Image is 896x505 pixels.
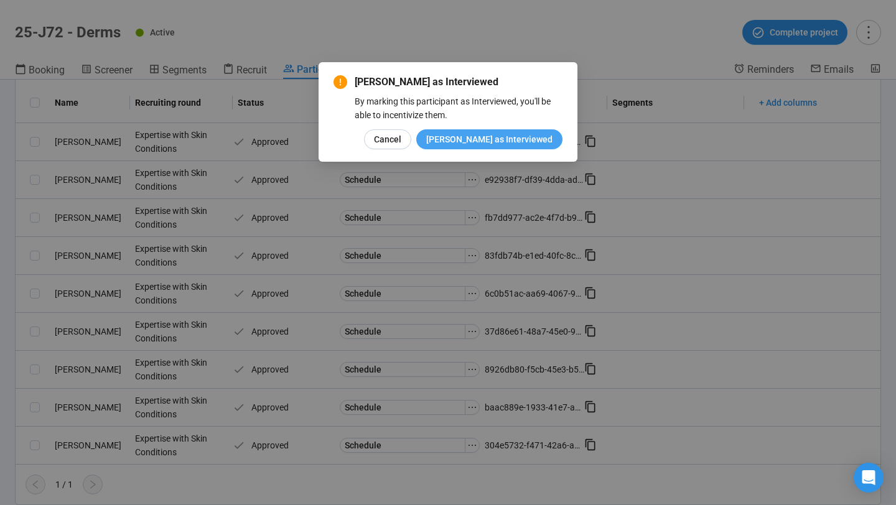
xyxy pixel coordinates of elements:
button: [PERSON_NAME] as Interviewed [416,129,562,149]
span: [PERSON_NAME] as Interviewed [426,132,553,146]
span: [PERSON_NAME] as Interviewed [355,75,562,90]
div: By marking this participant as Interviewed, you'll be able to incentivize them. [355,95,562,122]
div: Open Intercom Messenger [854,463,884,493]
button: Cancel [364,129,411,149]
span: Cancel [374,132,401,146]
span: exclamation-circle [334,75,347,89]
